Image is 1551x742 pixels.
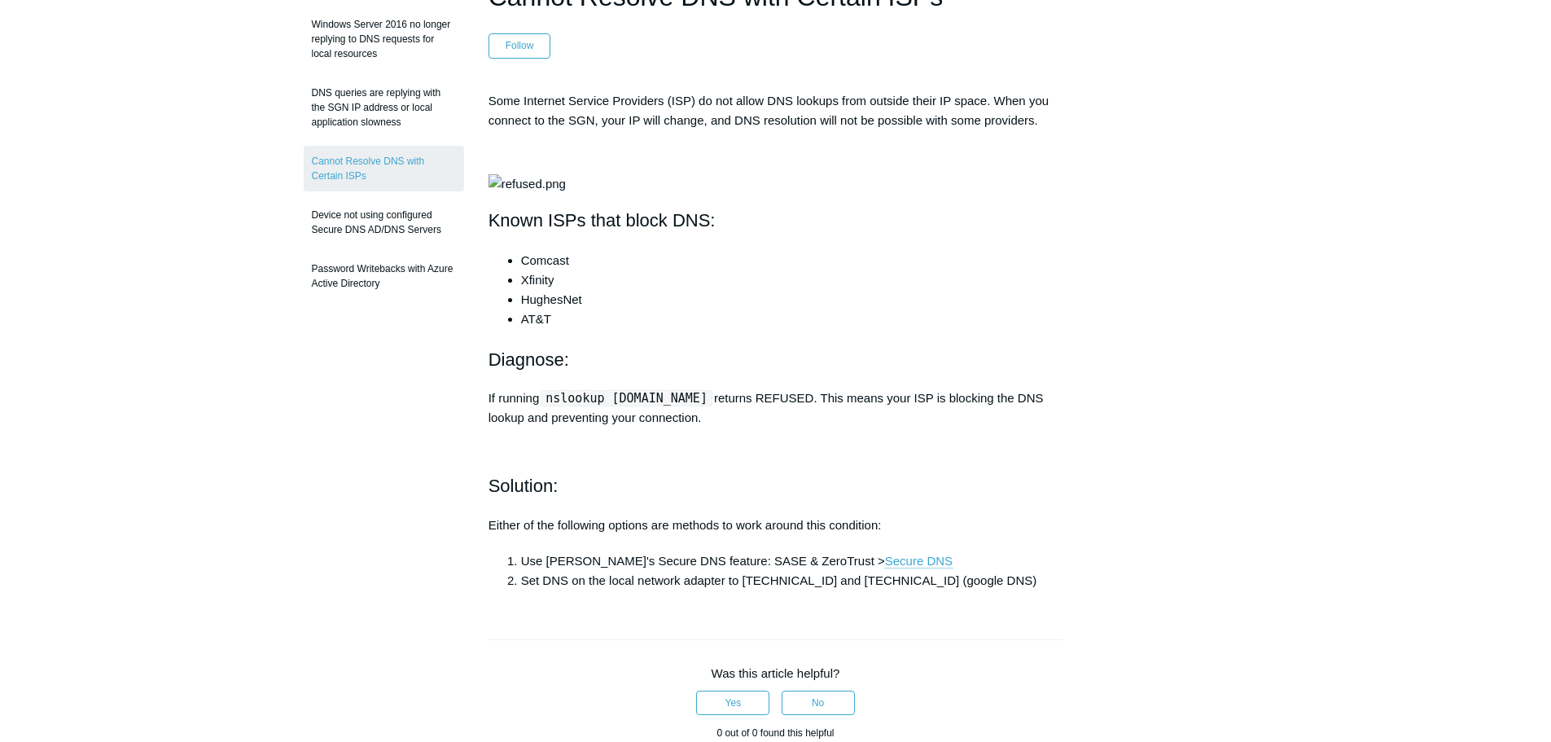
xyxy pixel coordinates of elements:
button: Follow Article [489,33,551,58]
button: This article was helpful [696,691,769,715]
span: 0 out of 0 found this helpful [716,727,834,739]
span: Was this article helpful? [712,666,840,680]
code: nslookup [DOMAIN_NAME] [541,390,712,406]
button: This article was not helpful [782,691,855,715]
li: Xfinity [521,270,1063,290]
li: Set DNS on the local network adapter to [TECHNICAL_ID] and [TECHNICAL_ID] (google DNS) [521,571,1063,591]
li: Comcast [521,251,1063,270]
li: Use [PERSON_NAME]'s Secure DNS feature: SASE & ZeroTrust > [521,551,1063,571]
p: Some Internet Service Providers (ISP) do not allow DNS lookups from outside their IP space. When ... [489,91,1063,130]
a: Cannot Resolve DNS with Certain ISPs [304,146,464,191]
a: Secure DNS [885,554,953,569]
h2: Diagnose: [489,345,1063,374]
li: AT&T [521,310,1063,329]
p: Either of the following options are methods to work around this condition: [489,516,1063,535]
h2: Solution: [489,472,1063,500]
a: Windows Server 2016 no longer replying to DNS requests for local resources [304,9,464,69]
p: If running returns REFUSED. This means your ISP is blocking the DNS lookup and preventing your co... [489,389,1063,428]
h2: Known ISPs that block DNS: [489,206,1063,235]
a: Password Writebacks with Azure Active Directory [304,253,464,299]
img: refused.png [489,174,566,194]
a: DNS queries are replying with the SGN IP address or local application slowness [304,77,464,138]
a: Device not using configured Secure DNS AD/DNS Servers [304,200,464,245]
li: HughesNet [521,290,1063,310]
